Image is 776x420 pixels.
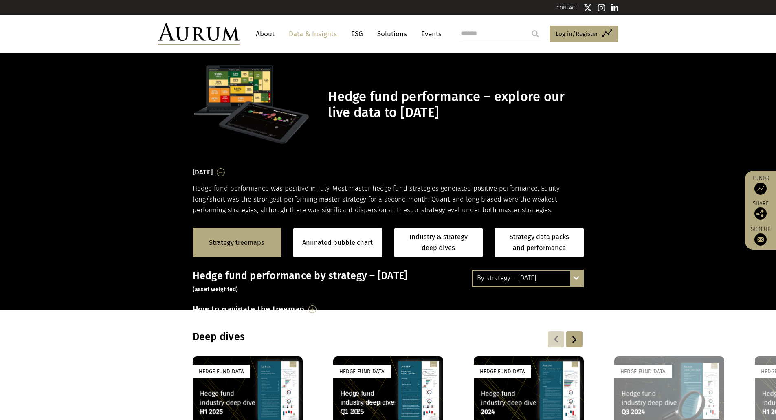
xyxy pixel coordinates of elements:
[193,331,479,343] h3: Deep dives
[193,183,584,215] p: Hedge fund performance was positive in July. Most master hedge fund strategies generated positive...
[556,29,598,39] span: Log in/Register
[328,89,581,121] h1: Hedge fund performance – explore our live data to [DATE]
[749,201,772,220] div: Share
[598,4,605,12] img: Instagram icon
[495,228,584,257] a: Strategy data packs and performance
[749,175,772,195] a: Funds
[749,226,772,246] a: Sign up
[754,233,767,246] img: Sign up to our newsletter
[584,4,592,12] img: Twitter icon
[373,26,411,42] a: Solutions
[394,228,483,257] a: Industry & strategy deep dives
[407,206,445,214] span: sub-strategy
[754,183,767,195] img: Access Funds
[417,26,442,42] a: Events
[347,26,367,42] a: ESG
[556,4,578,11] a: CONTACT
[158,23,240,45] img: Aurum
[193,270,584,294] h3: Hedge fund performance by strategy – [DATE]
[209,237,264,248] a: Strategy treemaps
[527,26,543,42] input: Submit
[193,166,213,178] h3: [DATE]
[550,26,618,43] a: Log in/Register
[614,365,672,378] div: Hedge Fund Data
[474,365,531,378] div: Hedge Fund Data
[193,286,238,293] small: (asset weighted)
[193,302,305,316] h3: How to navigate the treemap
[302,237,373,248] a: Animated bubble chart
[754,207,767,220] img: Share this post
[193,365,250,378] div: Hedge Fund Data
[473,271,583,286] div: By strategy – [DATE]
[285,26,341,42] a: Data & Insights
[333,365,391,378] div: Hedge Fund Data
[252,26,279,42] a: About
[611,4,618,12] img: Linkedin icon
